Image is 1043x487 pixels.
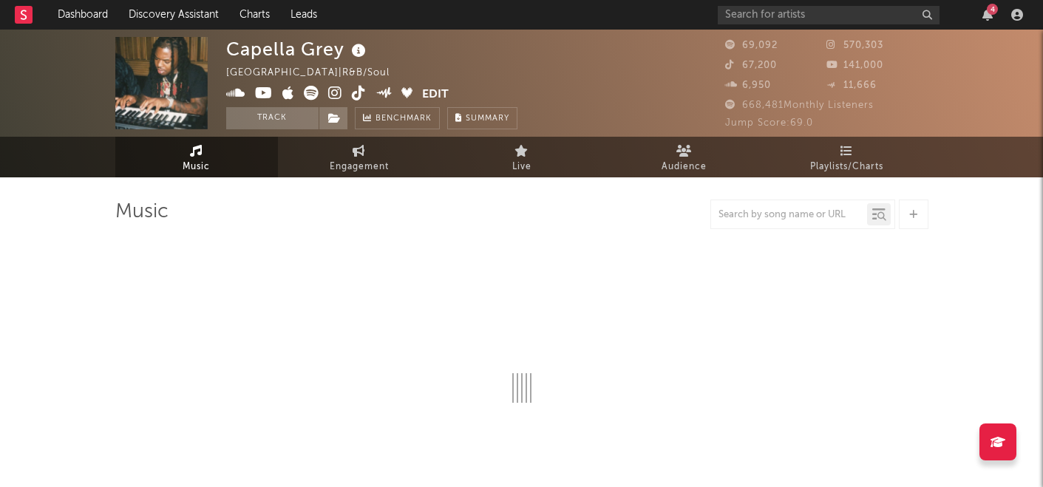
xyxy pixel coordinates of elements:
[183,158,210,176] span: Music
[982,9,993,21] button: 4
[115,137,278,177] a: Music
[278,137,441,177] a: Engagement
[826,81,877,90] span: 11,666
[512,158,531,176] span: Live
[330,158,389,176] span: Engagement
[718,6,940,24] input: Search for artists
[466,115,509,123] span: Summary
[441,137,603,177] a: Live
[447,107,517,129] button: Summary
[826,61,883,70] span: 141,000
[603,137,766,177] a: Audience
[725,81,771,90] span: 6,950
[226,107,319,129] button: Track
[810,158,883,176] span: Playlists/Charts
[711,209,867,221] input: Search by song name or URL
[422,86,449,104] button: Edit
[355,107,440,129] a: Benchmark
[376,110,432,128] span: Benchmark
[725,118,813,128] span: Jump Score: 69.0
[725,101,874,110] span: 668,481 Monthly Listeners
[987,4,998,15] div: 4
[226,64,407,82] div: [GEOGRAPHIC_DATA] | R&B/Soul
[725,41,778,50] span: 69,092
[226,37,370,61] div: Capella Grey
[725,61,777,70] span: 67,200
[662,158,707,176] span: Audience
[826,41,883,50] span: 570,303
[766,137,928,177] a: Playlists/Charts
